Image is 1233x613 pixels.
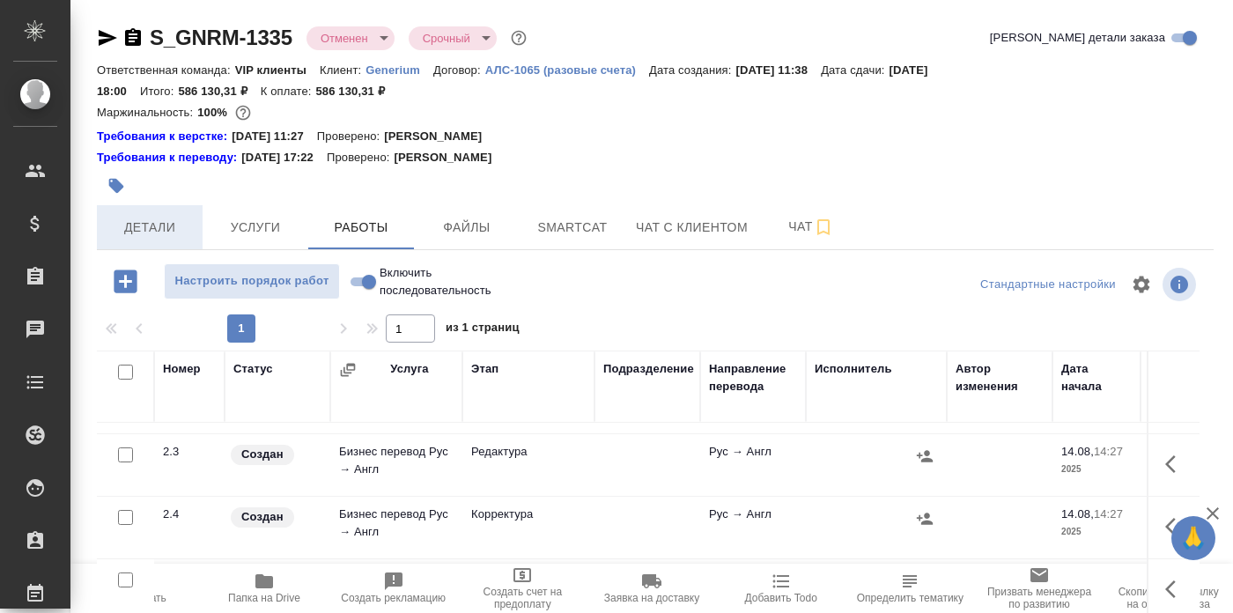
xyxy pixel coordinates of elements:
a: S_GNRM-1335 [150,26,292,49]
span: Определить тематику [857,592,964,604]
p: 2025 [1061,461,1132,478]
p: 14.08, [1061,445,1094,458]
td: Бизнес перевод Рус → Англ [330,497,462,558]
p: 14:27 [1094,507,1123,521]
p: Ответственная команда: [97,63,235,77]
p: Дата сдачи: [821,63,889,77]
div: Автор изменения [956,360,1044,395]
button: Отменен [315,31,373,46]
a: АЛС-1065 (разовые счета) [485,62,649,77]
p: [DATE] 17:22 [241,149,327,166]
span: Файлы [425,217,509,239]
a: Требования к переводу: [97,149,241,166]
button: Назначить [912,506,938,532]
button: Добавить Todo [716,564,845,613]
td: Бизнес перевод Рус → Англ [330,434,462,496]
p: Итого: [140,85,178,98]
p: 586 130,31 ₽ [178,85,260,98]
button: Настроить порядок работ [164,263,340,299]
p: Создан [241,508,284,526]
p: Маржинальность: [97,106,197,119]
span: 🙏 [1178,520,1208,557]
span: Посмотреть информацию [1163,268,1200,301]
div: Исполнитель [815,360,892,378]
p: [DATE] 11:38 [736,63,822,77]
span: Детали [107,217,192,239]
p: Редактура [471,443,586,461]
span: Услуги [213,217,298,239]
p: 100% [197,106,232,119]
span: Чат с клиентом [636,217,748,239]
button: Определить тематику [845,564,975,613]
span: Настроить таблицу [1120,263,1163,306]
div: Заказ еще не согласован с клиентом, искать исполнителей рано [229,506,321,529]
div: Этап [471,360,498,378]
span: Скопировать ссылку на оценку заказа [1114,586,1222,610]
div: 2.4 [163,506,216,523]
p: VIP клиенты [235,63,320,77]
button: Добавить работу [101,263,150,299]
span: Чат [769,216,853,238]
div: Нажми, чтобы открыть папку с инструкцией [97,128,232,145]
button: Создать рекламацию [329,564,458,613]
div: Заказ еще не согласован с клиентом, искать исполнителей рано [229,443,321,467]
span: из 1 страниц [446,317,520,343]
p: Создан [241,446,284,463]
div: Отменен [409,26,497,50]
button: Скопировать ссылку [122,27,144,48]
span: Добавить Todo [744,592,816,604]
button: Здесь прячутся важные кнопки [1155,568,1197,610]
p: К оплате: [261,85,316,98]
span: Создать счет на предоплату [469,586,577,610]
button: 0.00 RUB; [232,101,255,124]
span: Включить последовательность [380,264,491,299]
p: АЛС-1065 (разовые счета) [485,63,649,77]
div: split button [976,271,1120,299]
span: Работы [319,217,403,239]
p: Договор: [433,63,485,77]
p: Дата создания: [649,63,735,77]
span: Папка на Drive [228,592,300,604]
span: Настроить порядок работ [174,271,330,292]
button: Здесь прячутся важные кнопки [1155,506,1197,548]
button: Здесь прячутся важные кнопки [1155,443,1197,485]
div: 2.3 [163,443,216,461]
span: Создать рекламацию [341,592,446,604]
button: Призвать менеджера по развитию [975,564,1104,613]
p: Проверено: [327,149,395,166]
div: Подразделение [603,360,694,378]
p: Generium [365,63,433,77]
p: [DATE] 11:27 [232,128,317,145]
p: 586 130,31 ₽ [315,85,397,98]
p: 2025 [1061,523,1132,541]
p: Корректура [471,506,586,523]
p: Клиент: [320,63,365,77]
div: Направление перевода [709,360,797,395]
button: Папка на Drive [200,564,329,613]
button: Добавить тэг [97,166,136,205]
p: [PERSON_NAME] [384,128,495,145]
a: Требования к верстке: [97,128,232,145]
div: Статус [233,360,273,378]
td: Рус → Англ [700,434,806,496]
td: Рус → Англ [700,497,806,558]
button: Скопировать ссылку для ЯМессенджера [97,27,118,48]
p: 14:27 [1094,445,1123,458]
p: [PERSON_NAME] [394,149,505,166]
div: Дата начала [1061,360,1132,395]
span: [PERSON_NAME] детали заказа [990,29,1165,47]
p: Проверено: [317,128,385,145]
div: Отменен [306,26,395,50]
div: Номер [163,360,201,378]
button: Заявка на доставку [587,564,717,613]
span: Призвать менеджера по развитию [986,586,1094,610]
span: Smartcat [530,217,615,239]
button: Создать счет на предоплату [458,564,587,613]
button: Сгруппировать [339,361,357,379]
button: 🙏 [1171,516,1215,560]
span: Заявка на доставку [604,592,699,604]
button: Скопировать ссылку на оценку заказа [1104,564,1233,613]
button: Назначить [912,443,938,469]
a: Generium [365,62,433,77]
button: Доп статусы указывают на важность/срочность заказа [507,26,530,49]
